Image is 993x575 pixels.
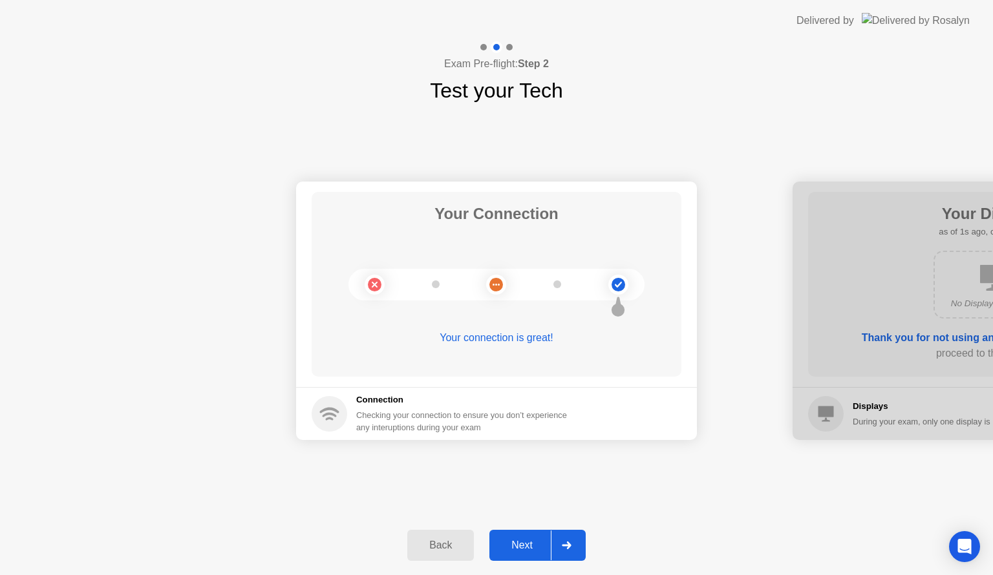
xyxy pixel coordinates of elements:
[489,530,586,561] button: Next
[411,539,470,551] div: Back
[356,409,575,434] div: Checking your connection to ensure you don’t experience any interuptions during your exam
[430,75,563,106] h1: Test your Tech
[444,56,549,72] h4: Exam Pre-flight:
[518,58,549,69] b: Step 2
[407,530,474,561] button: Back
[356,393,575,406] h5: Connection
[862,13,970,28] img: Delivered by Rosalyn
[796,13,854,28] div: Delivered by
[493,539,551,551] div: Next
[312,330,681,346] div: Your connection is great!
[949,531,980,562] div: Open Intercom Messenger
[434,202,559,225] h1: Your Connection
